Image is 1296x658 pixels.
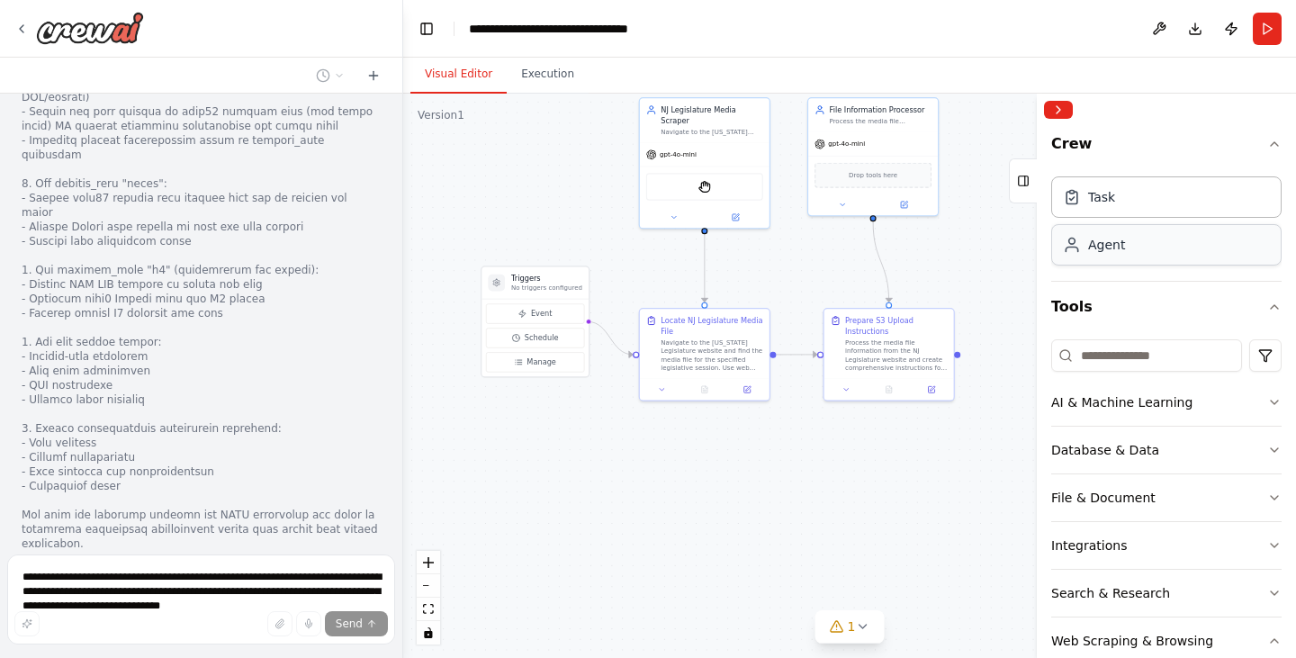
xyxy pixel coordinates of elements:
[1051,282,1282,332] button: Tools
[815,610,885,644] button: 1
[336,617,363,631] span: Send
[699,223,710,302] g: Edge from 4fa4bead-98ca-494d-92e2-85d71ae0fcbc to 6ebb8118-f2c0-43dc-aaac-d1e6b1d594bc
[828,140,865,148] span: gpt-4o-mini
[417,551,440,644] div: React Flow controls
[14,611,40,636] button: Improve this prompt
[845,315,948,336] div: Prepare S3 Upload Instructions
[486,303,584,323] button: Event
[698,181,711,194] img: StagehandTool
[660,150,697,158] span: gpt-4o-mini
[417,621,440,644] button: toggle interactivity
[1051,570,1282,617] button: Search & Research
[417,574,440,598] button: zoom out
[776,349,817,360] g: Edge from 6ebb8118-f2c0-43dc-aaac-d1e6b1d594bc to 26e0d304-5e4b-4736-afdf-146fc0e06109
[531,309,552,320] span: Event
[830,117,932,125] div: Process the media file information obtained from the NJ Legislature website and prepare detailed ...
[1051,393,1192,411] div: AI & Machine Learning
[359,65,388,86] button: Start a new chat
[414,16,439,41] button: Hide left sidebar
[481,266,589,377] div: TriggersNo triggers configuredEventScheduleManage
[848,617,856,635] span: 1
[868,221,894,302] g: Edge from 2b18b4f6-ec6a-4716-b911-8977e65412c7 to 26e0d304-5e4b-4736-afdf-146fc0e06109
[417,598,440,621] button: fit view
[661,104,763,125] div: NJ Legislature Media Scraper
[639,97,770,229] div: NJ Legislature Media ScraperNavigate to the [US_STATE] legislature website and locate the specifi...
[729,383,765,396] button: Open in side panel
[588,316,633,359] g: Edge from triggers to 6ebb8118-f2c0-43dc-aaac-d1e6b1d594bc
[1051,489,1156,507] div: File & Document
[1051,632,1213,650] div: Web Scraping & Browsing
[639,308,770,401] div: Locate NJ Legislature Media FileNavigate to the [US_STATE] Legislature website and find the media...
[309,65,352,86] button: Switch to previous chat
[849,170,897,181] span: Drop tools here
[511,274,582,284] h3: Triggers
[845,338,948,372] div: Process the media file information from the NJ Legislature website and create comprehensive instr...
[1051,441,1159,459] div: Database & Data
[511,284,582,292] p: No triggers configured
[469,20,672,38] nav: breadcrumb
[526,357,556,368] span: Manage
[661,315,763,336] div: Locate NJ Legislature Media File
[1051,536,1127,554] div: Integrations
[507,56,589,94] button: Execution
[913,383,949,396] button: Open in side panel
[36,12,144,44] img: Logo
[1030,94,1044,658] button: Toggle Sidebar
[296,611,321,636] button: Click to speak your automation idea
[418,108,464,122] div: Version 1
[823,308,954,401] div: Prepare S3 Upload InstructionsProcess the media file information from the NJ Legislature website ...
[1088,236,1125,254] div: Agent
[874,198,933,211] button: Open in side panel
[1051,169,1282,281] div: Crew
[661,338,763,372] div: Navigate to the [US_STATE] Legislature website and find the media file for the specified legislat...
[1051,126,1282,169] button: Crew
[682,383,727,396] button: No output available
[1051,584,1170,602] div: Search & Research
[706,211,765,223] button: Open in side panel
[1051,427,1282,473] button: Database & Data
[486,352,584,372] button: Manage
[807,97,939,216] div: File Information ProcessorProcess the media file information obtained from the NJ Legislature web...
[1088,188,1115,206] div: Task
[410,56,507,94] button: Visual Editor
[325,611,388,636] button: Send
[267,611,292,636] button: Upload files
[525,333,559,344] span: Schedule
[867,383,912,396] button: No output available
[1051,474,1282,521] button: File & Document
[1051,379,1282,426] button: AI & Machine Learning
[1044,101,1073,119] button: Collapse right sidebar
[661,128,763,136] div: Navigate to the [US_STATE] legislature website and locate the specified legislative session media...
[417,551,440,574] button: zoom in
[486,328,584,347] button: Schedule
[830,104,932,115] div: File Information Processor
[1051,522,1282,569] button: Integrations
